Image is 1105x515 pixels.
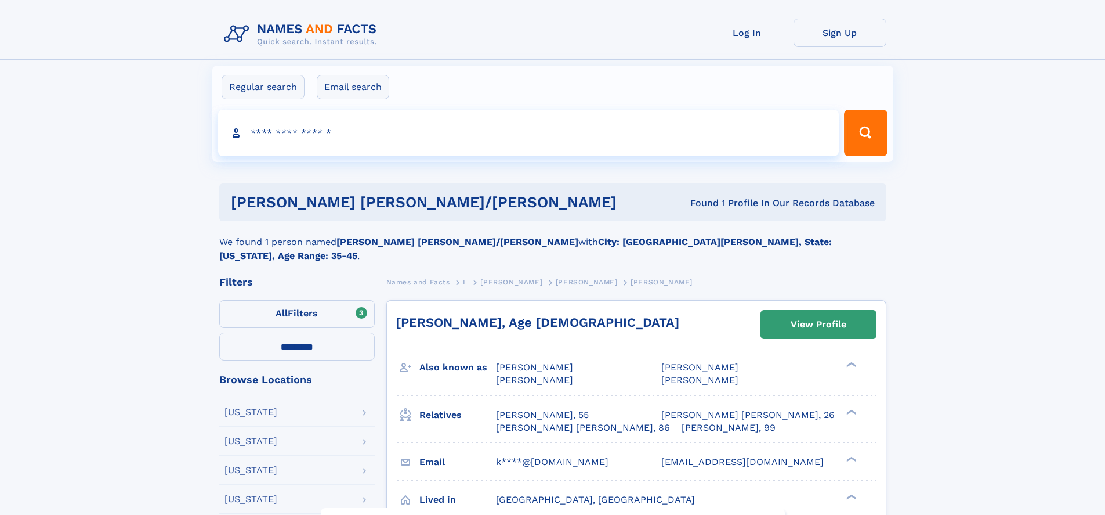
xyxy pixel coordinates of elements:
[463,275,468,289] a: L
[661,362,738,373] span: [PERSON_NAME]
[556,275,618,289] a: [PERSON_NAME]
[276,308,288,319] span: All
[224,466,277,475] div: [US_STATE]
[224,408,277,417] div: [US_STATE]
[222,75,305,99] label: Regular search
[496,494,695,505] span: [GEOGRAPHIC_DATA], [GEOGRAPHIC_DATA]
[480,275,542,289] a: [PERSON_NAME]
[224,495,277,504] div: [US_STATE]
[218,110,839,156] input: search input
[843,408,857,416] div: ❯
[794,19,886,47] a: Sign Up
[219,277,375,287] div: Filters
[844,110,887,156] button: Search Button
[219,300,375,328] label: Filters
[219,221,886,263] div: We found 1 person named with .
[419,452,496,472] h3: Email
[480,278,542,286] span: [PERSON_NAME]
[219,236,832,261] b: City: [GEOGRAPHIC_DATA][PERSON_NAME], State: [US_STATE], Age Range: 35-45
[661,374,738,386] span: [PERSON_NAME]
[496,409,589,422] a: [PERSON_NAME], 55
[843,361,857,369] div: ❯
[463,278,468,286] span: L
[701,19,794,47] a: Log In
[761,311,876,338] a: View Profile
[631,278,693,286] span: [PERSON_NAME]
[496,362,573,373] span: [PERSON_NAME]
[791,311,846,338] div: View Profile
[419,490,496,510] h3: Lived in
[653,197,875,210] div: Found 1 Profile In Our Records Database
[317,75,389,99] label: Email search
[386,275,450,289] a: Names and Facts
[419,405,496,425] h3: Relatives
[231,195,654,210] h1: [PERSON_NAME] [PERSON_NAME]/[PERSON_NAME]
[219,19,386,50] img: Logo Names and Facts
[224,437,277,446] div: [US_STATE]
[556,278,618,286] span: [PERSON_NAME]
[682,422,776,434] a: [PERSON_NAME], 99
[661,456,824,467] span: [EMAIL_ADDRESS][DOMAIN_NAME]
[496,374,573,386] span: [PERSON_NAME]
[661,409,835,422] a: [PERSON_NAME] [PERSON_NAME], 26
[843,493,857,500] div: ❯
[219,374,375,385] div: Browse Locations
[496,422,670,434] a: [PERSON_NAME] [PERSON_NAME], 86
[843,455,857,463] div: ❯
[419,358,496,377] h3: Also known as
[396,315,679,330] a: [PERSON_NAME], Age [DEMOGRAPHIC_DATA]
[336,236,578,247] b: [PERSON_NAME] [PERSON_NAME]/[PERSON_NAME]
